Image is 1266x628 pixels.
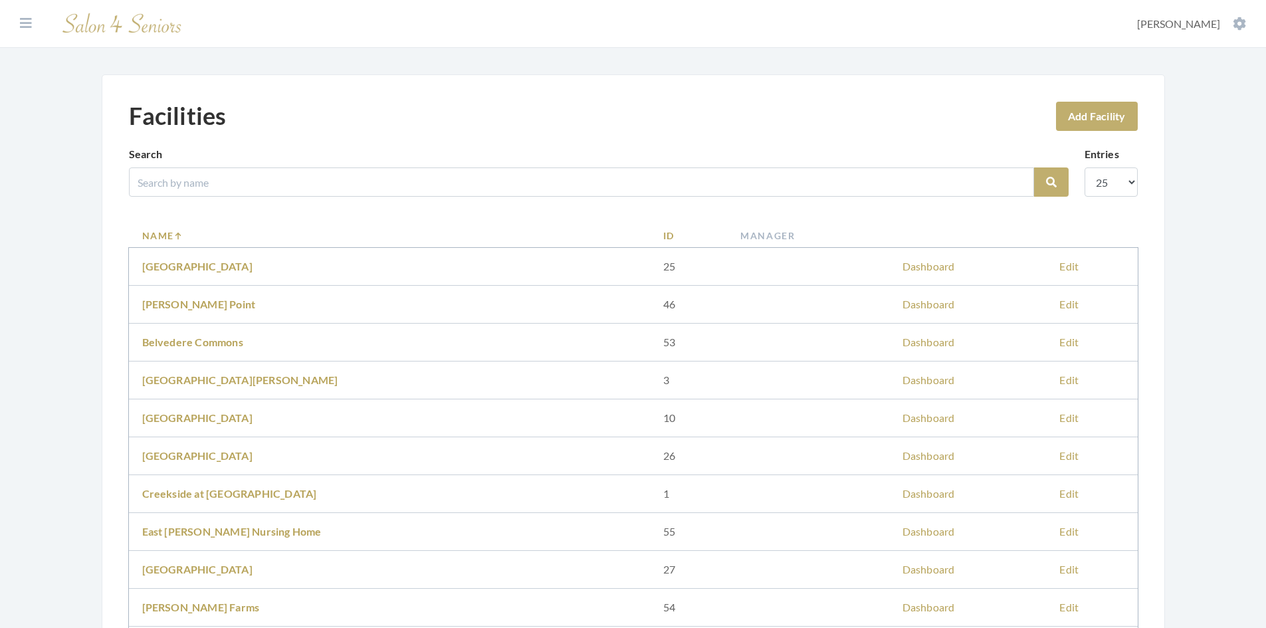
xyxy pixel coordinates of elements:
[902,411,955,424] a: Dashboard
[650,475,727,513] td: 1
[650,324,727,362] td: 53
[56,8,189,39] img: Salon 4 Seniors
[142,298,256,310] a: [PERSON_NAME] Point
[1085,146,1119,162] label: Entries
[142,449,253,462] a: [GEOGRAPHIC_DATA]
[650,513,727,551] td: 55
[902,487,955,500] a: Dashboard
[1059,260,1079,272] a: Edit
[129,102,227,130] h1: Facilities
[650,248,727,286] td: 25
[650,589,727,627] td: 54
[650,362,727,399] td: 3
[1059,411,1079,424] a: Edit
[129,167,1034,197] input: Search by name
[129,146,163,162] label: Search
[1059,336,1079,348] a: Edit
[902,563,955,576] a: Dashboard
[1059,525,1079,538] a: Edit
[1059,487,1079,500] a: Edit
[1137,17,1220,30] span: [PERSON_NAME]
[142,601,260,613] a: [PERSON_NAME] Farms
[142,525,322,538] a: East [PERSON_NAME] Nursing Home
[1059,373,1079,386] a: Edit
[650,551,727,589] td: 27
[727,223,889,248] th: Manager
[1059,298,1079,310] a: Edit
[142,229,637,243] a: Name
[142,487,317,500] a: Creekside at [GEOGRAPHIC_DATA]
[902,373,955,386] a: Dashboard
[142,260,253,272] a: [GEOGRAPHIC_DATA]
[650,286,727,324] td: 46
[1059,563,1079,576] a: Edit
[1059,449,1079,462] a: Edit
[142,336,243,348] a: Belvedere Commons
[902,525,955,538] a: Dashboard
[1059,601,1079,613] a: Edit
[902,601,955,613] a: Dashboard
[902,449,955,462] a: Dashboard
[650,437,727,475] td: 26
[650,399,727,437] td: 10
[902,336,955,348] a: Dashboard
[902,298,955,310] a: Dashboard
[1056,102,1137,131] a: Add Facility
[1133,17,1250,31] button: [PERSON_NAME]
[142,373,338,386] a: [GEOGRAPHIC_DATA][PERSON_NAME]
[902,260,955,272] a: Dashboard
[142,411,253,424] a: [GEOGRAPHIC_DATA]
[663,229,714,243] a: ID
[142,563,253,576] a: [GEOGRAPHIC_DATA]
